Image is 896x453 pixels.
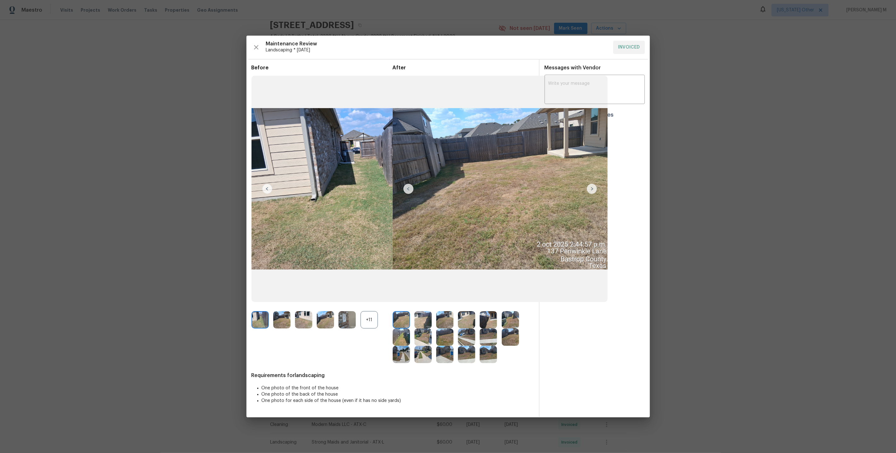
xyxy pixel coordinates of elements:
[393,65,534,71] span: After
[266,41,608,47] span: Maintenance Review
[545,65,601,70] span: Messages with Vendor
[262,391,534,398] li: One photo of the back of the house
[251,372,534,379] span: Requirements for landscaping
[587,184,597,194] img: right-chevron-button-url
[266,47,608,53] span: Landscaping * [DATE]
[361,311,378,328] div: +11
[251,65,393,71] span: Before
[262,398,534,404] li: One photo for each side of the house (even if it has no side yards)
[403,184,413,194] img: left-chevron-button-url
[262,184,272,194] img: left-chevron-button-url
[262,385,534,391] li: One photo of the front of the house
